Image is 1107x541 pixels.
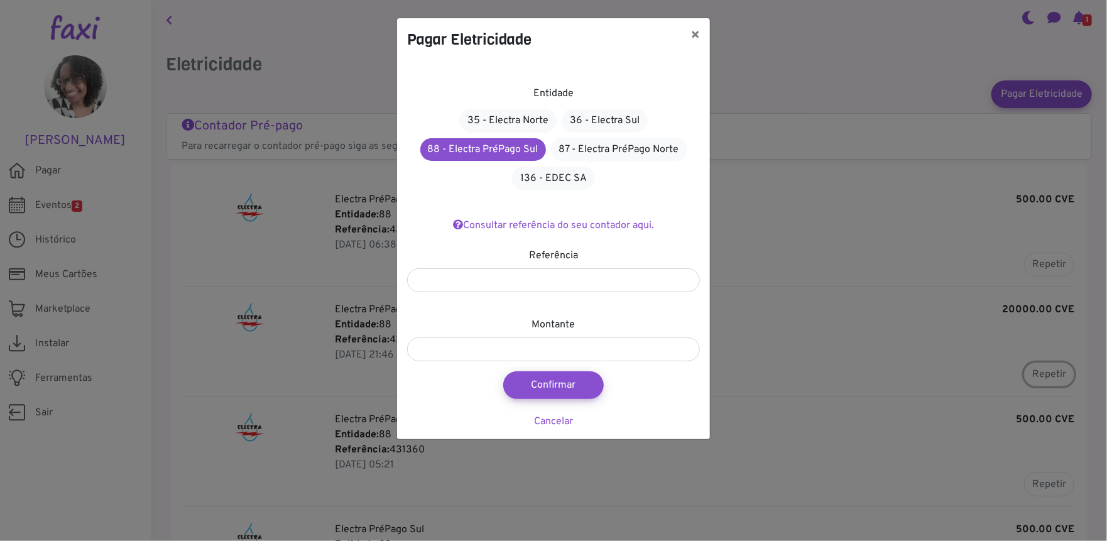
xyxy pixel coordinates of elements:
h4: Pagar Eletricidade [407,28,532,51]
a: Consultar referência do seu contador aqui. [453,219,654,232]
button: × [680,18,710,53]
a: 35 - Electra Norte [459,109,557,133]
label: Entidade [533,86,574,101]
a: 136 - EDEC SA [512,167,595,190]
label: Montante [532,317,575,332]
label: Referência [529,248,578,263]
a: 87 - Electra PréPago Norte [551,138,687,161]
a: 36 - Electra Sul [562,109,648,133]
button: Confirmar [503,371,604,399]
a: 88 - Electra PréPago Sul [420,138,546,161]
a: Cancelar [534,415,573,428]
